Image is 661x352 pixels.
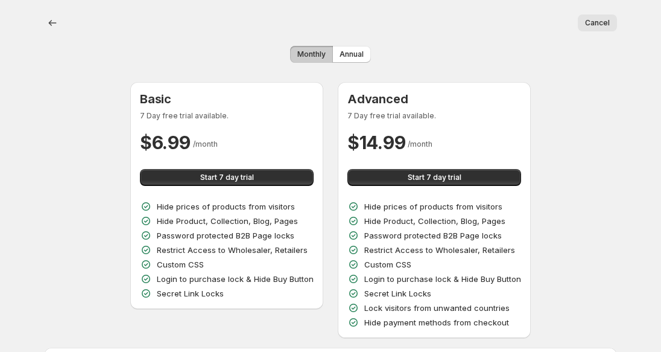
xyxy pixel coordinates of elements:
[364,287,431,299] p: Secret Link Locks
[157,215,298,227] p: Hide Product, Collection, Blog, Pages
[408,139,432,149] span: / month
[347,111,521,121] p: 7 Day free trial available.
[340,50,364,59] span: Annual
[347,169,521,186] button: Start 7 day trial
[157,244,308,256] p: Restrict Access to Wholesaler, Retailers
[364,316,509,328] p: Hide payment methods from checkout
[364,273,521,285] p: Login to purchase lock & Hide Buy Button
[193,139,218,149] span: / month
[140,169,314,186] button: Start 7 day trial
[157,258,204,270] p: Custom CSS
[347,92,521,106] h3: Advanced
[157,273,314,285] p: Login to purchase lock & Hide Buy Button
[297,50,326,59] span: Monthly
[347,130,405,155] h2: $ 14.99
[585,18,610,28] span: Cancel
[364,200,502,213] p: Hide prices of products from visitors
[157,200,295,213] p: Hide prices of products from visitors
[332,46,371,63] button: Annual
[364,258,411,270] p: Custom CSS
[364,302,510,314] p: Lock visitors from unwanted countries
[140,111,314,121] p: 7 Day free trial available.
[364,229,502,242] p: Password protected B2B Page locks
[578,14,617,31] button: Cancel
[290,46,333,63] button: Monthly
[157,287,224,299] p: Secret Link Locks
[44,14,61,31] button: back
[364,244,515,256] p: Restrict Access to Wholesaler, Retailers
[157,229,294,242] p: Password protected B2B Page locks
[140,130,191,155] h2: $ 6.99
[140,92,314,106] h3: Basic
[200,173,254,182] span: Start 7 day trial
[408,173,461,182] span: Start 7 day trial
[364,215,505,227] p: Hide Product, Collection, Blog, Pages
